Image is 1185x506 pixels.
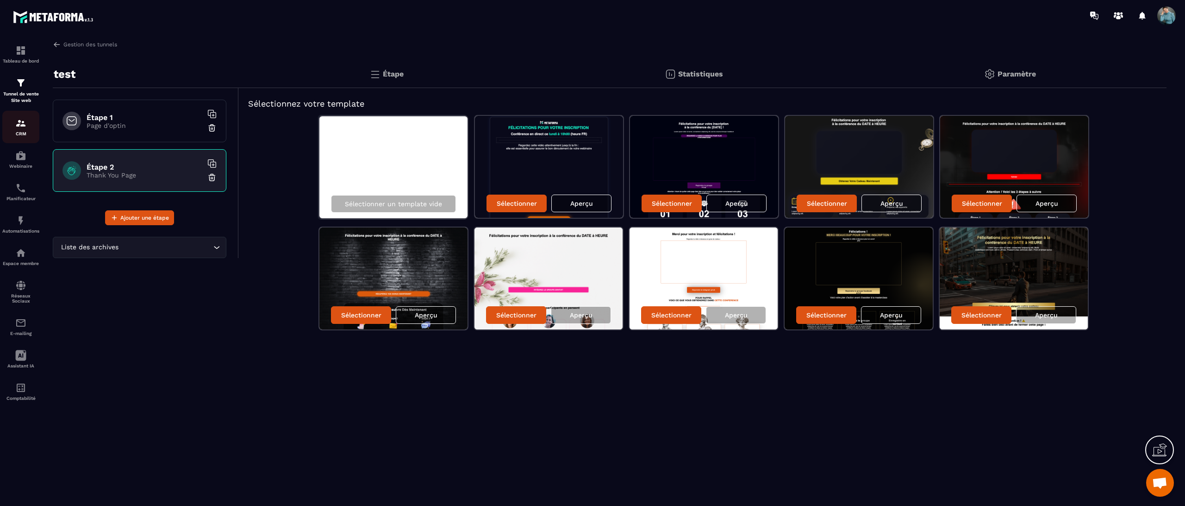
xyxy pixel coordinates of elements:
[54,65,75,83] p: test
[1035,311,1058,319] p: Aperçu
[120,242,211,253] input: Search for option
[678,70,723,78] p: Statistiques
[13,8,96,25] img: logo
[940,228,1088,329] img: image
[2,375,39,408] a: accountantaccountantComptabilité
[341,311,381,319] p: Sélectionner
[665,69,676,80] img: stats.20deebd0.svg
[630,228,778,329] img: image
[2,343,39,375] a: Assistant IA
[725,311,748,319] p: Aperçu
[15,382,26,393] img: accountant
[207,123,217,133] img: trash
[475,116,623,218] img: image
[345,200,442,208] p: Sélectionner un template vide
[248,97,1157,110] h5: Sélectionnez votre template
[2,38,39,70] a: formationformationTableau de bord
[319,228,468,329] img: image
[383,70,404,78] p: Étape
[1035,200,1058,207] p: Aperçu
[120,213,169,222] span: Ajouter une étape
[652,200,692,207] p: Sélectionner
[1146,469,1174,497] div: Ouvrir le chat
[998,70,1036,78] p: Paramètre
[496,311,536,319] p: Sélectionner
[2,196,39,201] p: Planificateur
[2,208,39,240] a: automationsautomationsAutomatisations
[940,116,1088,218] img: image
[2,131,39,136] p: CRM
[87,163,202,171] h6: Étape 2
[369,69,380,80] img: bars.0d591741.svg
[2,143,39,176] a: automationsautomationsWebinaire
[961,311,1002,319] p: Sélectionner
[2,91,39,104] p: Tunnel de vente Site web
[2,273,39,310] a: social-networksocial-networkRéseaux Sociaux
[2,70,39,111] a: formationformationTunnel de vente Site web
[15,280,26,291] img: social-network
[880,311,903,319] p: Aperçu
[15,215,26,226] img: automations
[105,210,174,225] button: Ajouter une étape
[53,40,61,49] img: arrow
[570,200,593,207] p: Aperçu
[15,77,26,89] img: formation
[651,311,692,319] p: Sélectionner
[2,58,39,63] p: Tableau de bord
[806,311,847,319] p: Sélectionner
[2,228,39,234] p: Automatisations
[497,200,537,207] p: Sélectionner
[962,200,1002,207] p: Sélectionner
[570,311,592,319] p: Aperçu
[807,200,847,207] p: Sélectionner
[87,113,202,122] h6: Étape 1
[415,311,437,319] p: Aperçu
[15,317,26,329] img: email
[59,242,120,253] span: Liste des archives
[2,111,39,143] a: formationformationCRM
[2,176,39,208] a: schedulerschedulerPlanificateur
[880,200,903,207] p: Aperçu
[785,228,933,329] img: image
[2,240,39,273] a: automationsautomationsEspace membre
[630,116,778,218] img: image
[2,331,39,336] p: E-mailing
[984,69,995,80] img: setting-gr.5f69749f.svg
[15,118,26,129] img: formation
[2,363,39,368] p: Assistant IA
[2,293,39,304] p: Réseaux Sociaux
[53,40,117,49] a: Gestion des tunnels
[474,228,623,329] img: image
[53,237,226,258] div: Search for option
[15,183,26,194] img: scheduler
[2,310,39,343] a: emailemailE-mailing
[2,396,39,401] p: Comptabilité
[2,164,39,169] p: Webinaire
[785,116,933,218] img: image
[725,200,748,207] p: Aperçu
[15,45,26,56] img: formation
[207,173,217,182] img: trash
[2,261,39,266] p: Espace membre
[15,247,26,259] img: automations
[87,171,202,179] p: Thank You Page
[87,122,202,129] p: Page d'optin
[15,150,26,161] img: automations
